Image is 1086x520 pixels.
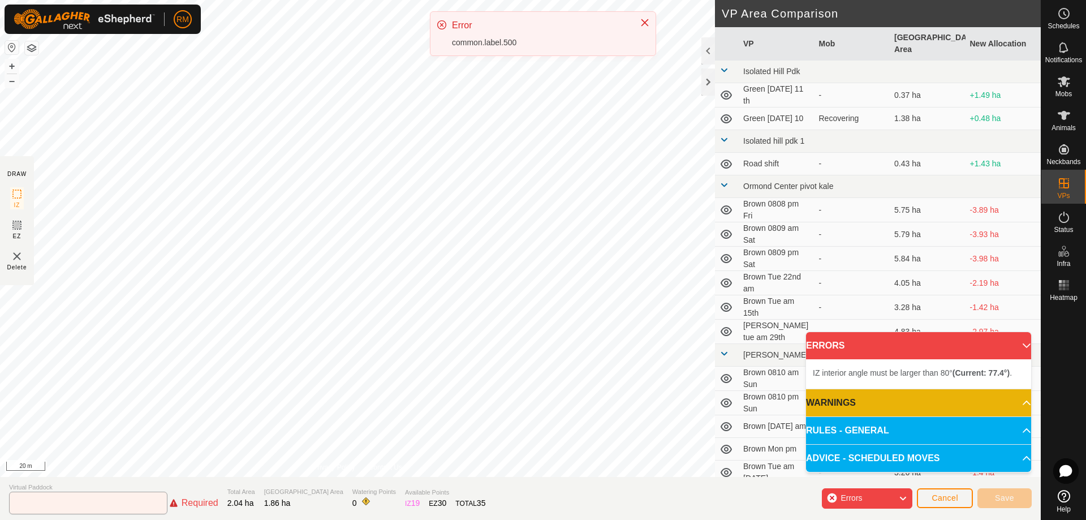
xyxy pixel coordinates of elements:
td: -3.98 ha [966,247,1041,271]
th: VP [739,27,815,61]
span: 19 [411,498,420,508]
td: Green [DATE] 11 th [739,83,815,108]
div: - [819,302,886,313]
td: 3.28 ha [890,295,966,320]
td: 5.75 ha [890,198,966,222]
button: + [5,59,19,73]
button: – [5,74,19,88]
td: Brown Tue 22nd am [739,271,815,295]
td: 4.05 ha [890,271,966,295]
td: Brown 0809 pm Sat [739,247,815,271]
span: Save [995,493,1014,502]
span: 35 [477,498,486,508]
a: Contact Us [369,462,402,472]
td: Brown Mon pm [739,438,815,461]
div: - [819,277,886,289]
span: Available Points [405,488,485,497]
span: ADVICE - SCHEDULED MOVES [806,452,940,465]
span: Errors [841,493,862,502]
span: Notifications [1045,57,1082,63]
td: Green [DATE] 10 [739,108,815,130]
span: [GEOGRAPHIC_DATA] Area [264,487,343,497]
button: Close [637,15,653,31]
td: 1.38 ha [890,108,966,130]
span: RULES - GENERAL [806,424,889,437]
span: 0 [352,498,357,508]
td: 5.84 ha [890,247,966,271]
button: Reset Map [5,41,19,54]
td: -1.42 ha [966,295,1041,320]
div: - [819,253,886,265]
span: 1.86 ha [264,498,291,508]
span: Delete [7,263,27,272]
div: - [819,158,886,170]
th: New Allocation [966,27,1041,61]
td: +1.43 ha [966,153,1041,175]
div: - [819,89,886,101]
span: Watering Points [352,487,396,497]
span: Virtual Paddock [9,483,218,492]
span: 2.04 ha [227,498,254,508]
td: Road shift [739,153,815,175]
span: Mobs [1055,91,1072,97]
span: Isolated hill pdk 1 [743,136,804,145]
div: - [819,229,886,240]
p-accordion-header: WARNINGS [806,389,1031,416]
span: Cancel [932,493,958,502]
button: Map Layers [25,41,38,55]
div: TOTAL [455,497,485,509]
span: [PERSON_NAME] 1 [743,350,815,359]
p-accordion-content: ERRORS [806,359,1031,389]
td: 0.37 ha [890,83,966,108]
div: IZ [405,497,420,509]
td: Brown 0810 pm Sun [739,391,815,415]
td: Brown Tue am 15th [739,295,815,320]
span: 30 [438,498,447,508]
p-accordion-header: ERRORS [806,332,1031,359]
span: EZ [13,232,21,240]
a: Help [1041,485,1086,517]
span: Heatmap [1050,294,1078,301]
span: Ormond Center pivot kale [743,182,834,191]
span: RM [176,14,189,25]
td: -2.97 ha [966,320,1041,344]
td: +0.48 ha [966,108,1041,130]
td: Brown 0809 am Sat [739,222,815,247]
button: Save [977,488,1032,508]
span: Total Area [227,487,255,497]
h2: VP Area Comparison [722,7,1041,20]
a: Privacy Policy [313,462,355,472]
td: 0.43 ha [890,153,966,175]
span: ERRORS [806,339,844,353]
td: Brown 0810 am Sun [739,367,815,391]
td: -3.93 ha [966,222,1041,247]
span: WARNINGS [806,396,856,410]
td: 5.79 ha [890,222,966,247]
span: Infra [1057,260,1070,267]
div: DRAW [7,170,27,178]
td: Brown 0808 pm Fri [739,198,815,222]
td: -2.19 ha [966,271,1041,295]
span: Animals [1051,124,1076,131]
span: IZ interior angle must be larger than 80° . [813,368,1012,377]
div: Required [182,496,218,510]
span: Help [1057,506,1071,513]
th: Mob [815,27,890,61]
div: common.label.500 [452,37,628,49]
b: (Current: 77.4°) [953,368,1010,377]
td: 4.83 ha [890,320,966,344]
img: Gallagher Logo [14,9,155,29]
span: Schedules [1048,23,1079,29]
div: - [819,204,886,216]
span: Isolated Hill Pdk [743,67,800,76]
td: -3.89 ha [966,198,1041,222]
div: Recovering [819,113,886,124]
p-accordion-header: ADVICE - SCHEDULED MOVES [806,445,1031,472]
span: Neckbands [1046,158,1080,165]
td: Brown Tue am [DATE] [739,461,815,485]
td: +1.49 ha [966,83,1041,108]
td: Brown [DATE] am [739,415,815,438]
td: [PERSON_NAME] tue am 29th [739,320,815,344]
th: [GEOGRAPHIC_DATA] Area [890,27,966,61]
p-accordion-header: RULES - GENERAL [806,417,1031,444]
